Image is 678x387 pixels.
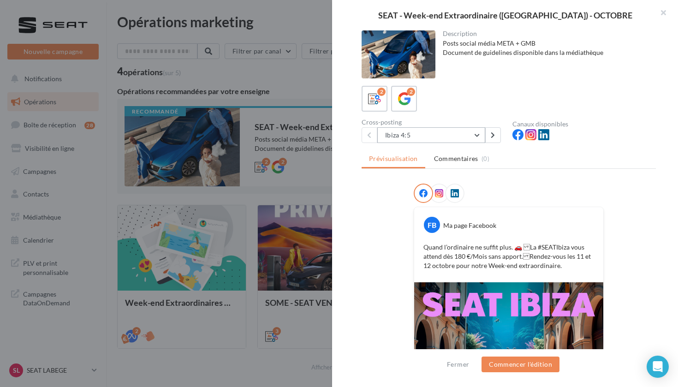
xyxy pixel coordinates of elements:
[482,155,489,162] span: (0)
[482,357,559,372] button: Commencer l'édition
[443,359,473,370] button: Fermer
[377,88,386,96] div: 2
[347,11,663,19] div: SEAT - Week-end Extraordinaire ([GEOGRAPHIC_DATA]) - OCTOBRE
[423,243,594,270] p: Quand l’ordinaire ne suffit plus. 🚗 La #SEATIbiza vous attend dès 180 €/Mois sans apport. Rendez-...
[443,39,649,57] div: Posts social média META + GMB Document de guidelines disponible dans la médiathèque
[362,119,505,125] div: Cross-posting
[443,30,649,37] div: Description
[434,154,478,163] span: Commentaires
[424,217,440,233] div: FB
[407,88,415,96] div: 2
[512,121,656,127] div: Canaux disponibles
[377,127,485,143] button: Ibiza 4:5
[647,356,669,378] div: Open Intercom Messenger
[443,221,496,230] div: Ma page Facebook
